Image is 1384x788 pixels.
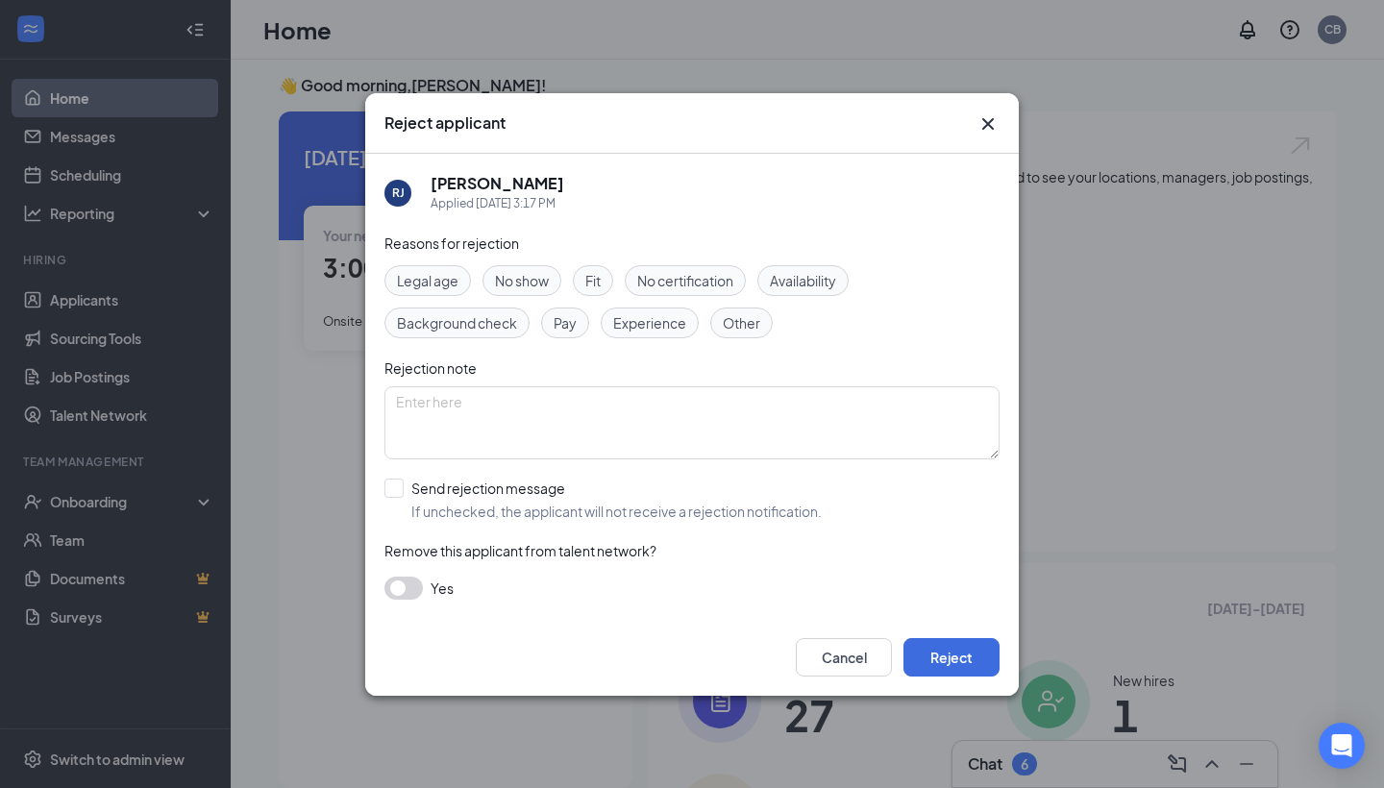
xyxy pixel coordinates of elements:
span: No certification [637,270,733,291]
button: Close [976,112,1000,135]
span: Fit [585,270,601,291]
div: Applied [DATE] 3:17 PM [431,194,564,213]
span: Reasons for rejection [384,234,519,252]
span: Rejection note [384,359,477,377]
span: Experience [613,312,686,333]
h5: [PERSON_NAME] [431,173,564,194]
span: Background check [397,312,517,333]
h3: Reject applicant [384,112,506,134]
span: Legal age [397,270,458,291]
div: Open Intercom Messenger [1319,723,1365,769]
span: Yes [431,577,454,600]
svg: Cross [976,112,1000,135]
span: Availability [770,270,836,291]
span: Other [723,312,760,333]
span: No show [495,270,549,291]
span: Pay [554,312,577,333]
div: RJ [392,185,405,201]
button: Reject [903,638,1000,677]
button: Cancel [796,638,892,677]
span: Remove this applicant from talent network? [384,542,656,559]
